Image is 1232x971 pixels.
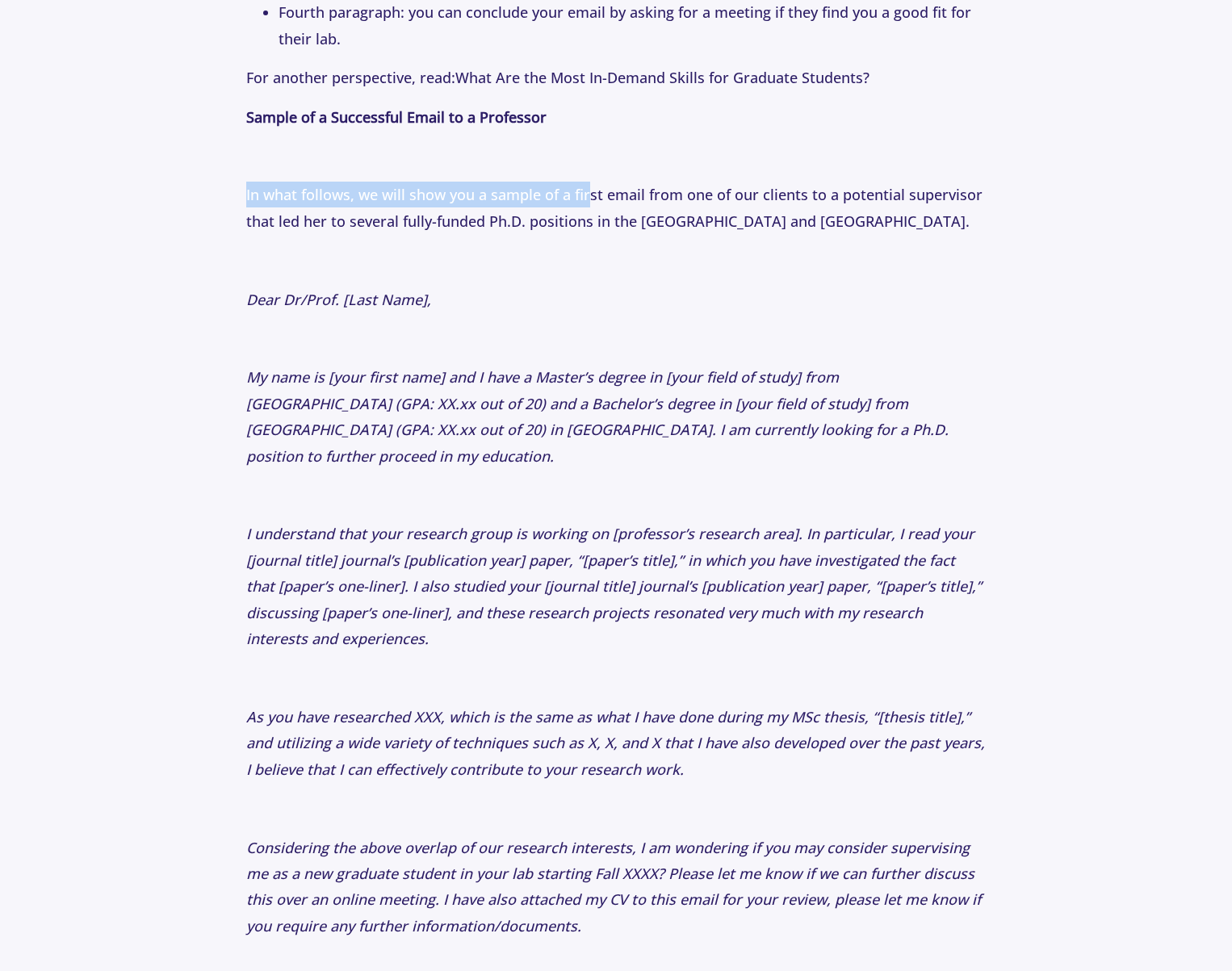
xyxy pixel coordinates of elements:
[246,290,431,309] i: Dear Dr/Prof. [Last Name],
[246,107,547,127] strong: Sample of a Successful Email to a Professor
[246,838,981,935] i: Considering the above overlap of our research interests, I am wondering if you may consider super...
[246,367,949,465] i: My name is [your first name] and I have a Master’s degree in [your field of study] from [GEOGRAPH...
[246,65,986,90] p: For another perspective, read:
[246,524,982,648] i: I understand that your research group is working on [professor’s research area]. In particular, I...
[246,707,985,779] i: As you have researched XXX, which is the same as what I have done during my MSc thesis, “[thesis ...
[455,68,870,87] a: What Are the Most In-Demand Skills for Graduate Students?
[246,182,986,234] p: In what follows, we will show you a sample of a first email from one of our clients to a potentia...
